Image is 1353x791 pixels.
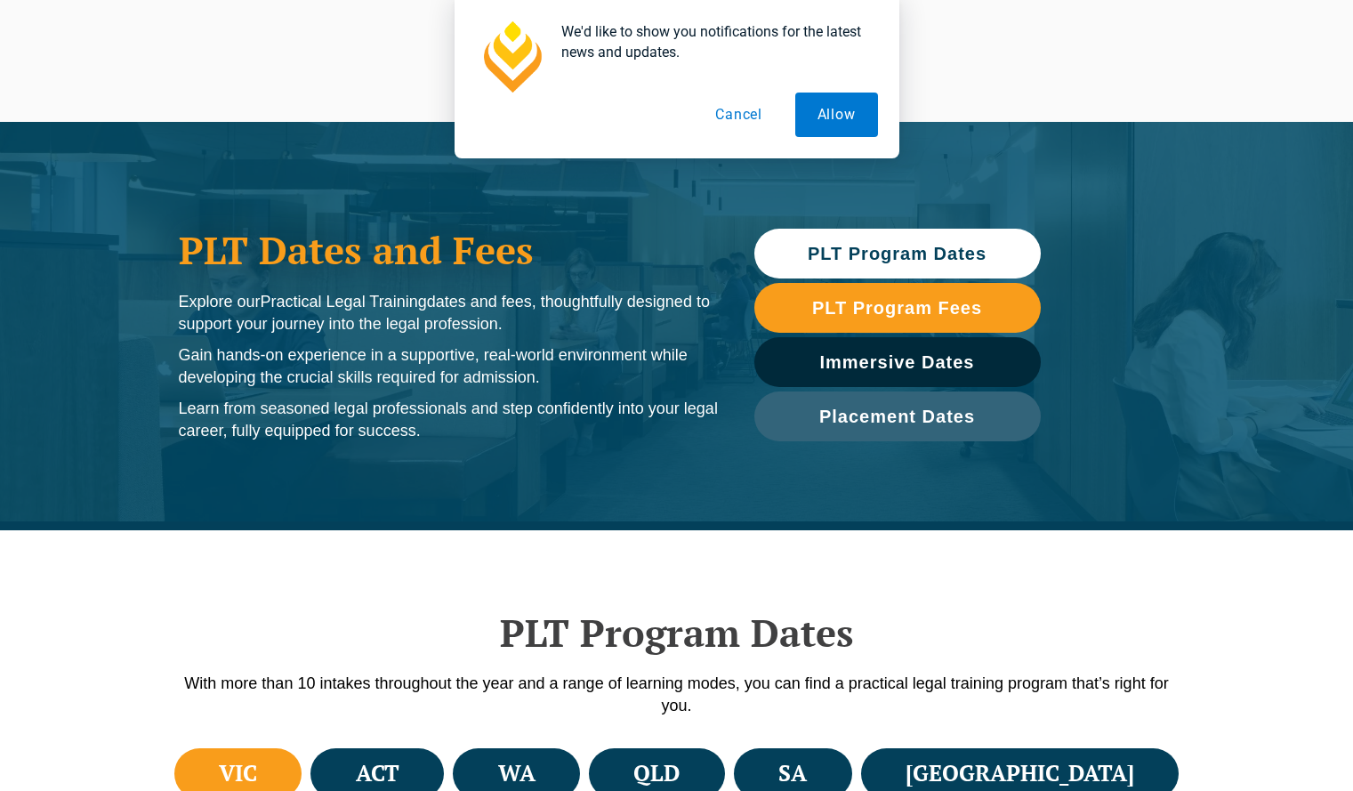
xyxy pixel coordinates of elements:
h4: QLD [633,759,680,788]
h2: PLT Program Dates [170,610,1184,655]
span: PLT Program Dates [808,245,987,262]
h4: WA [498,759,536,788]
h1: PLT Dates and Fees [179,228,719,272]
div: We'd like to show you notifications for the latest news and updates. [547,21,878,62]
img: notification icon [476,21,547,93]
a: Placement Dates [754,391,1041,441]
span: Immersive Dates [820,353,975,371]
span: Practical Legal Training [261,293,427,311]
h4: ACT [356,759,399,788]
h4: [GEOGRAPHIC_DATA] [906,759,1134,788]
p: Learn from seasoned legal professionals and step confidently into your legal career, fully equipp... [179,398,719,442]
p: Explore our dates and fees, thoughtfully designed to support your journey into the legal profession. [179,291,719,335]
p: With more than 10 intakes throughout the year and a range of learning modes, you can find a pract... [170,673,1184,717]
a: Immersive Dates [754,337,1041,387]
span: PLT Program Fees [812,299,982,317]
h4: SA [778,759,807,788]
button: Allow [795,93,878,137]
h4: VIC [219,759,257,788]
a: PLT Program Fees [754,283,1041,333]
a: PLT Program Dates [754,229,1041,278]
span: Placement Dates [819,408,975,425]
button: Cancel [693,93,785,137]
p: Gain hands-on experience in a supportive, real-world environment while developing the crucial ski... [179,344,719,389]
